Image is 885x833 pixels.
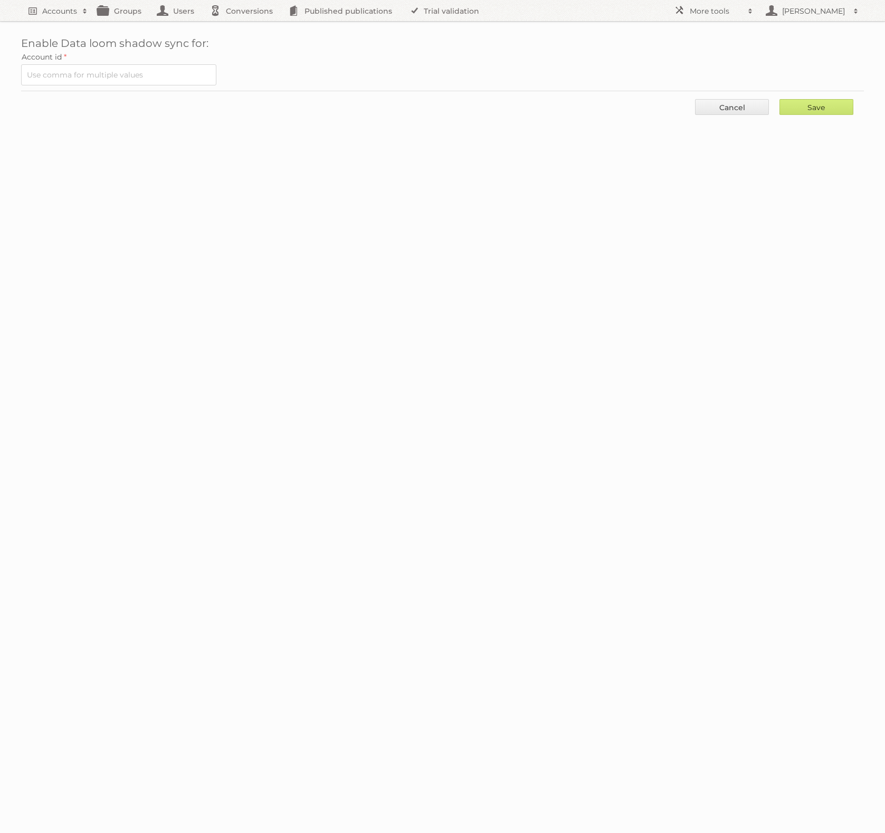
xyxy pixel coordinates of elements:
[21,37,864,50] h1: Enable Data loom shadow sync for:
[690,6,743,16] h2: More tools
[21,64,216,85] input: Use comma for multiple values
[779,6,848,16] h2: [PERSON_NAME]
[695,99,769,115] a: Cancel
[42,6,77,16] h2: Accounts
[779,99,853,115] input: Save
[22,52,62,62] span: Account id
